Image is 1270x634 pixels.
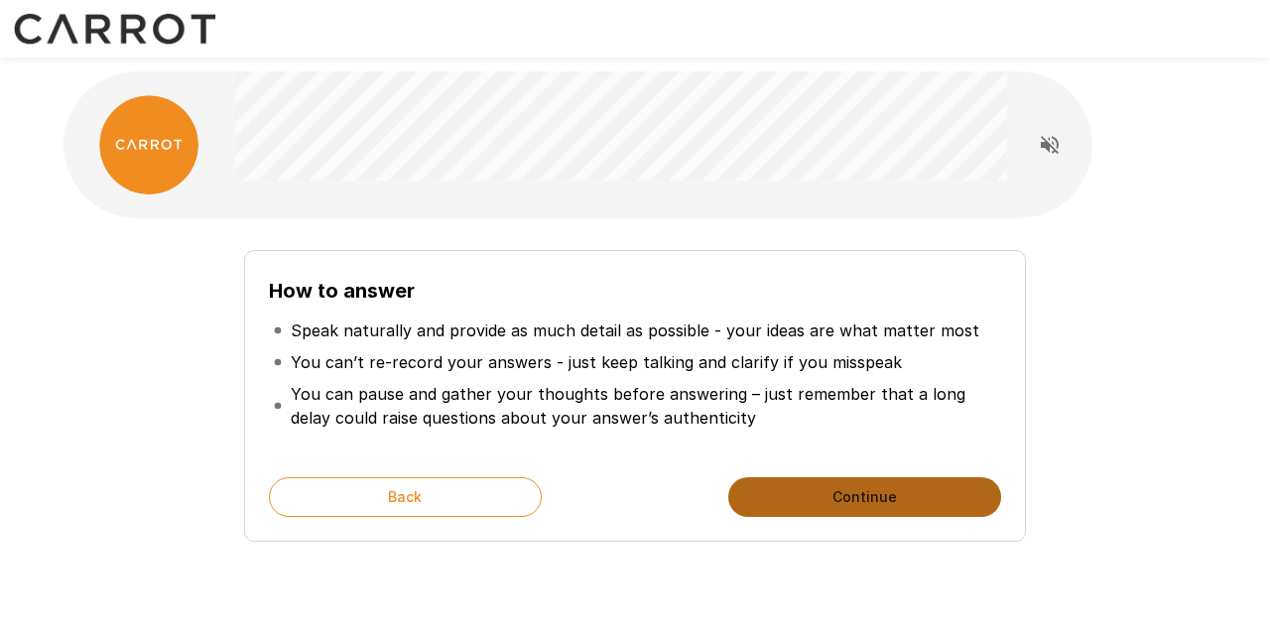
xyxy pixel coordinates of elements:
[291,318,979,342] p: Speak naturally and provide as much detail as possible - your ideas are what matter most
[291,350,902,374] p: You can’t re-record your answers - just keep talking and clarify if you misspeak
[269,477,542,517] button: Back
[1030,125,1070,165] button: Read questions aloud
[99,95,198,194] img: carrot_logo.png
[728,477,1001,517] button: Continue
[291,382,997,430] p: You can pause and gather your thoughts before answering – just remember that a long delay could r...
[269,279,415,303] b: How to answer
